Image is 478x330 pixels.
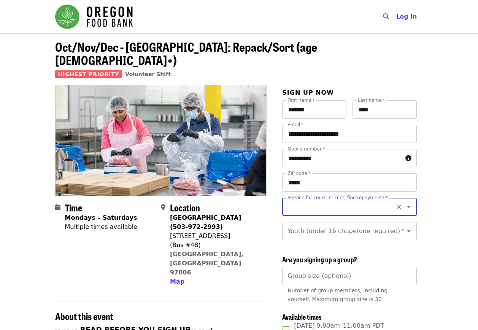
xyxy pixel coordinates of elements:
span: Time [65,201,82,214]
button: Open [403,226,414,236]
span: Map [170,278,184,285]
label: ZIP code [287,171,310,176]
i: circle-info icon [405,155,411,162]
strong: Mondays – Saturdays [65,214,137,221]
input: [object Object] [282,267,416,285]
span: Sign up now [282,89,334,96]
strong: [GEOGRAPHIC_DATA] (503-972-2993) [170,214,241,230]
span: About this event [55,309,113,323]
i: calendar icon [55,204,60,211]
span: Location [170,201,200,214]
img: Oregon Food Bank - Home [55,5,133,29]
span: Available times [282,312,322,322]
label: Service for court, Tri-met, fine repayment? [287,195,388,200]
i: search icon [383,13,389,20]
span: Number of group members, including yourself. Maximum group size is 30 [287,287,387,302]
span: Log in [396,13,417,20]
input: ZIP code [282,173,416,192]
button: Open [403,201,414,212]
input: Mobile number [282,149,402,167]
label: Last name [358,98,385,103]
button: Map [170,277,184,286]
img: Oct/Nov/Dec - Beaverton: Repack/Sort (age 10+) organized by Oregon Food Bank [56,85,267,195]
span: Are you signing up a group? [282,254,357,264]
input: Search [394,8,400,26]
input: Email [282,125,416,143]
input: Last name [353,100,417,119]
label: First name [287,98,315,103]
div: Multiple times available [65,222,137,232]
label: Email [287,122,303,127]
i: map-marker-alt icon [161,204,165,211]
div: (Bus #48) [170,241,260,250]
div: [STREET_ADDRESS] [170,232,260,241]
input: First name [282,100,346,119]
button: Log in [390,9,423,24]
a: Volunteer Shift [125,71,171,77]
a: [GEOGRAPHIC_DATA], [GEOGRAPHIC_DATA] 97006 [170,251,244,276]
span: Highest Priority [55,70,122,78]
span: Oct/Nov/Dec - [GEOGRAPHIC_DATA]: Repack/Sort (age [DEMOGRAPHIC_DATA]+) [55,38,317,69]
button: Clear [394,201,404,212]
label: Mobile number [287,147,325,151]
